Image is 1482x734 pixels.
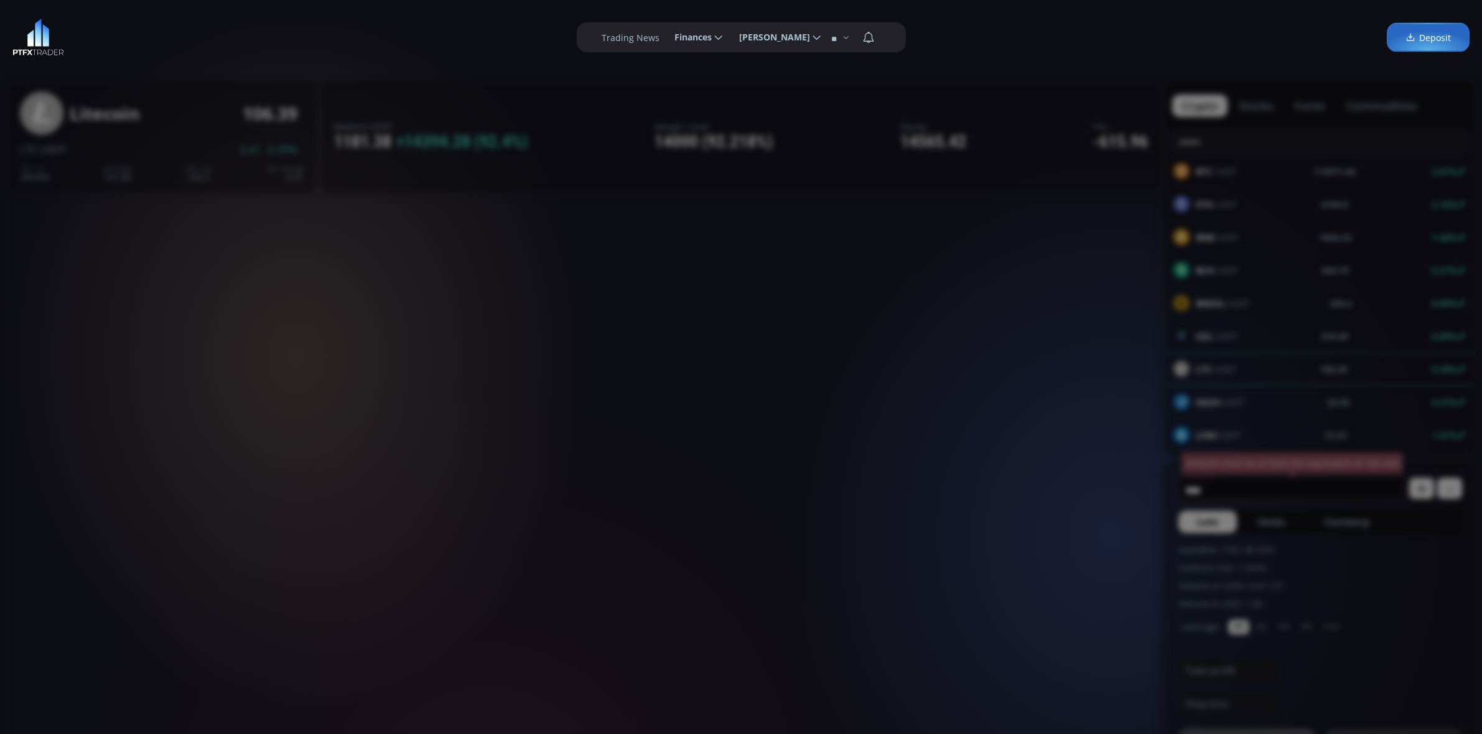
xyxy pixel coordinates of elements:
img: LOGO [12,19,64,56]
span: Finances [666,25,712,50]
span: [PERSON_NAME] [730,25,810,50]
span: Deposit [1405,31,1451,44]
a: Deposit [1387,23,1470,52]
label: Trading News [602,31,659,44]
